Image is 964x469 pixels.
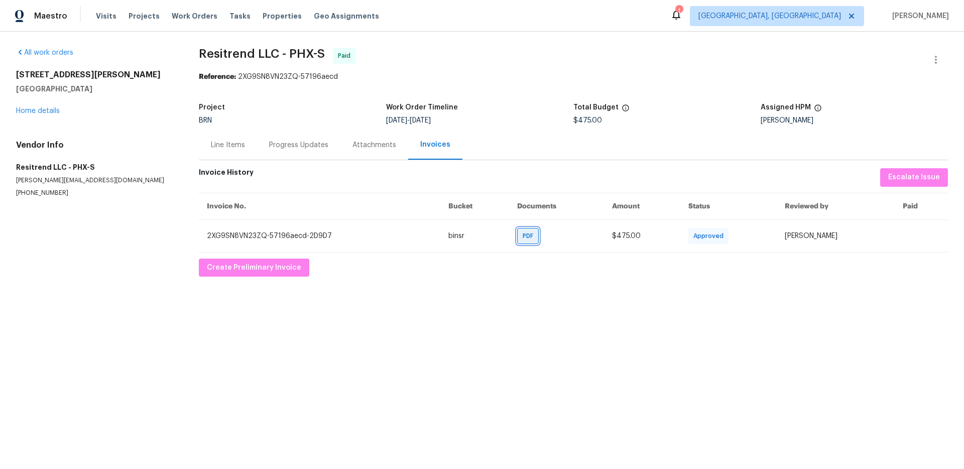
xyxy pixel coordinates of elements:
span: $475.00 [612,232,641,240]
th: Status [680,193,777,219]
span: Work Orders [172,11,217,21]
td: 2XG9SN8VN23ZQ-57196aecd-2D9D7 [199,219,440,252]
span: Create Preliminary Invoice [207,262,301,274]
div: PDF [517,228,539,244]
a: All work orders [16,49,73,56]
div: Attachments [352,140,396,150]
span: BRN [199,117,212,124]
p: [PHONE_NUMBER] [16,189,175,197]
span: Projects [129,11,160,21]
th: Reviewed by [777,193,895,219]
a: Home details [16,107,60,114]
div: 1 [675,6,682,16]
p: [PERSON_NAME][EMAIL_ADDRESS][DOMAIN_NAME] [16,176,175,185]
h2: [STREET_ADDRESS][PERSON_NAME] [16,70,175,80]
td: binsr [440,219,509,252]
span: Tasks [229,13,251,20]
div: Progress Updates [269,140,328,150]
span: $475.00 [573,117,602,124]
div: 2XG9SN8VN23ZQ-57196aecd [199,72,948,82]
td: [PERSON_NAME] [777,219,895,252]
button: Create Preliminary Invoice [199,259,309,277]
span: Properties [263,11,302,21]
h5: Project [199,104,225,111]
span: [GEOGRAPHIC_DATA], [GEOGRAPHIC_DATA] [698,11,841,21]
b: Reference: [199,73,236,80]
th: Amount [604,193,680,219]
span: PDF [523,231,537,241]
span: The total cost of line items that have been proposed by Opendoor. This sum includes line items th... [622,104,630,117]
h5: Work Order Timeline [386,104,458,111]
span: The hpm assigned to this work order. [814,104,822,117]
span: Geo Assignments [314,11,379,21]
span: - [386,117,431,124]
h5: [GEOGRAPHIC_DATA] [16,84,175,94]
span: Maestro [34,11,67,21]
span: Paid [338,51,354,61]
span: Resitrend LLC - PHX-S [199,48,325,60]
h6: Invoice History [199,168,254,182]
span: [PERSON_NAME] [888,11,949,21]
th: Paid [895,193,948,219]
th: Bucket [440,193,509,219]
th: Invoice No. [199,193,440,219]
span: Escalate Issue [888,171,940,184]
h5: Assigned HPM [761,104,811,111]
div: [PERSON_NAME] [761,117,948,124]
span: [DATE] [410,117,431,124]
h5: Total Budget [573,104,619,111]
th: Documents [509,193,604,219]
div: Invoices [420,140,450,150]
div: Line Items [211,140,245,150]
h4: Vendor Info [16,140,175,150]
button: Escalate Issue [880,168,948,187]
h5: Resitrend LLC - PHX-S [16,162,175,172]
span: [DATE] [386,117,407,124]
span: Visits [96,11,116,21]
span: Approved [693,231,728,241]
